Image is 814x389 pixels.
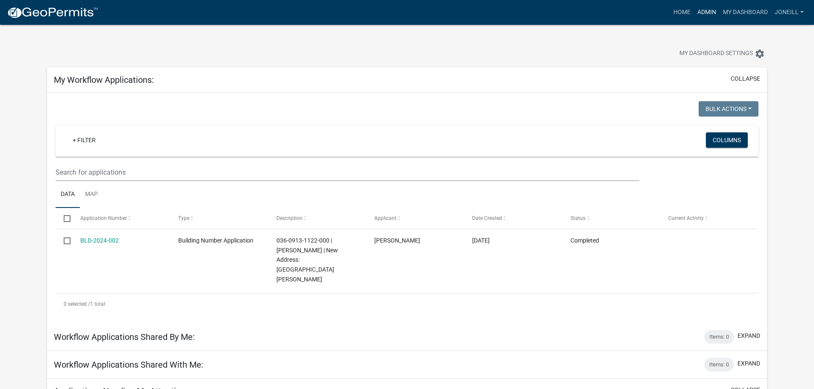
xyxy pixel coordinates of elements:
[56,164,639,181] input: Search for applications
[366,208,464,228] datatable-header-cell: Applicant
[699,101,758,117] button: Bulk Actions
[771,4,807,20] a: joneill
[80,181,103,208] a: Map
[472,215,502,221] span: Date Created
[670,4,694,20] a: Home
[276,237,338,283] span: 036-0913-1122-000 | Gregg Mashack | New Address: W10785 WEIHERT ROAD, REESEVILLE
[276,215,303,221] span: Description
[374,215,397,221] span: Applicant
[268,208,366,228] datatable-header-cell: Description
[56,293,758,315] div: 1 total
[54,332,195,342] h5: Workflow Applications Shared By Me:
[738,331,760,340] button: expand
[738,359,760,368] button: expand
[56,181,80,208] a: Data
[374,237,420,244] span: Jesse O'Neill
[47,93,767,323] div: collapse
[570,215,585,221] span: Status
[694,4,720,20] a: Admin
[570,237,599,244] span: Completed
[679,49,753,59] span: My Dashboard Settings
[731,74,760,83] button: collapse
[72,208,170,228] datatable-header-cell: Application Number
[80,215,127,221] span: Application Number
[54,360,203,370] h5: Workflow Applications Shared With Me:
[66,132,103,148] a: + Filter
[64,301,90,307] span: 0 selected /
[178,237,253,244] span: Building Number Application
[704,358,734,371] div: Items: 0
[673,45,772,62] button: My Dashboard Settingssettings
[56,208,72,228] datatable-header-cell: Select
[170,208,268,228] datatable-header-cell: Type
[668,215,704,221] span: Current Activity
[178,215,189,221] span: Type
[472,237,490,244] span: 04/02/2024
[755,49,765,59] i: settings
[704,330,734,344] div: Items: 0
[80,237,119,244] a: BLD-2024-002
[706,132,748,148] button: Columns
[720,4,771,20] a: My Dashboard
[464,208,562,228] datatable-header-cell: Date Created
[54,75,154,85] h5: My Workflow Applications:
[660,208,758,228] datatable-header-cell: Current Activity
[562,208,660,228] datatable-header-cell: Status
